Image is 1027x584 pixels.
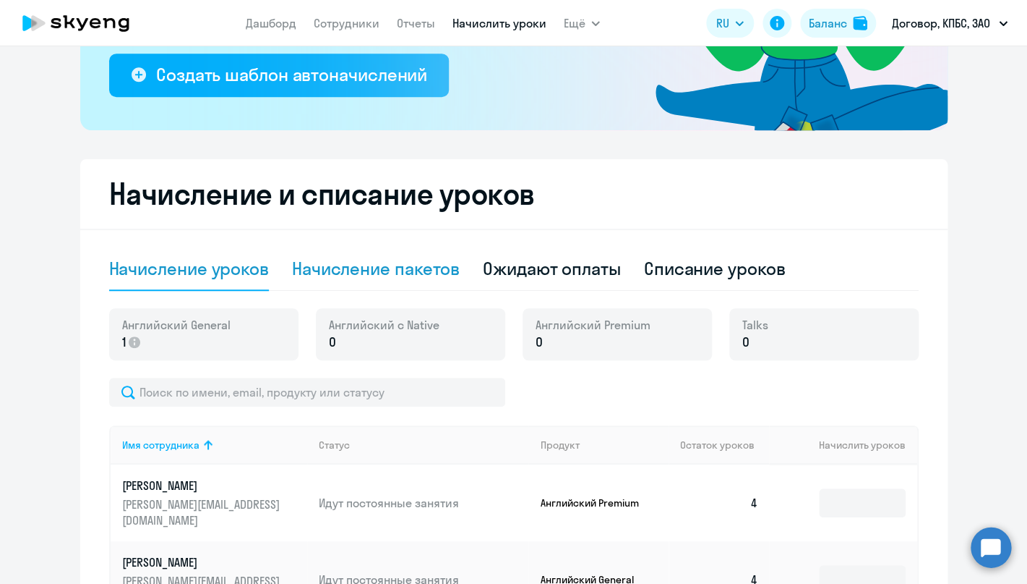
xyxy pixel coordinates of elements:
[892,14,990,32] p: Договор, КПБС, ЗАО
[536,317,650,333] span: Английский Premium
[564,14,585,32] span: Ещё
[564,9,600,38] button: Ещё
[680,439,755,452] span: Остаток уроков
[319,439,350,452] div: Статус
[680,439,770,452] div: Остаток уроков
[292,257,460,280] div: Начисление пакетов
[122,496,284,528] p: [PERSON_NAME][EMAIL_ADDRESS][DOMAIN_NAME]
[329,333,336,352] span: 0
[742,317,768,333] span: Talks
[540,439,579,452] div: Продукт
[122,478,308,528] a: [PERSON_NAME][PERSON_NAME][EMAIL_ADDRESS][DOMAIN_NAME]
[314,16,379,30] a: Сотрудники
[716,14,729,32] span: RU
[769,426,916,465] th: Начислить уроков
[122,317,231,333] span: Английский General
[483,257,621,280] div: Ожидают оплаты
[853,16,867,30] img: balance
[809,14,847,32] div: Баланс
[329,317,439,333] span: Английский с Native
[122,554,284,570] p: [PERSON_NAME]
[452,16,546,30] a: Начислить уроки
[319,439,528,452] div: Статус
[885,6,1015,41] button: Договор, КПБС, ЗАО
[742,333,749,352] span: 0
[109,378,505,407] input: Поиск по имени, email, продукту или статусу
[156,63,427,86] div: Создать шаблон автоначислений
[540,496,648,509] p: Английский Premium
[122,439,199,452] div: Имя сотрудника
[122,333,126,352] span: 1
[644,257,786,280] div: Списание уроков
[122,439,308,452] div: Имя сотрудника
[706,9,754,38] button: RU
[109,177,919,211] h2: Начисление и списание уроков
[122,478,284,494] p: [PERSON_NAME]
[536,333,543,352] span: 0
[669,465,770,541] td: 4
[319,495,528,511] p: Идут постоянные занятия
[246,16,296,30] a: Дашборд
[800,9,876,38] button: Балансbalance
[540,439,669,452] div: Продукт
[109,257,269,280] div: Начисление уроков
[397,16,435,30] a: Отчеты
[109,54,449,97] button: Создать шаблон автоначислений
